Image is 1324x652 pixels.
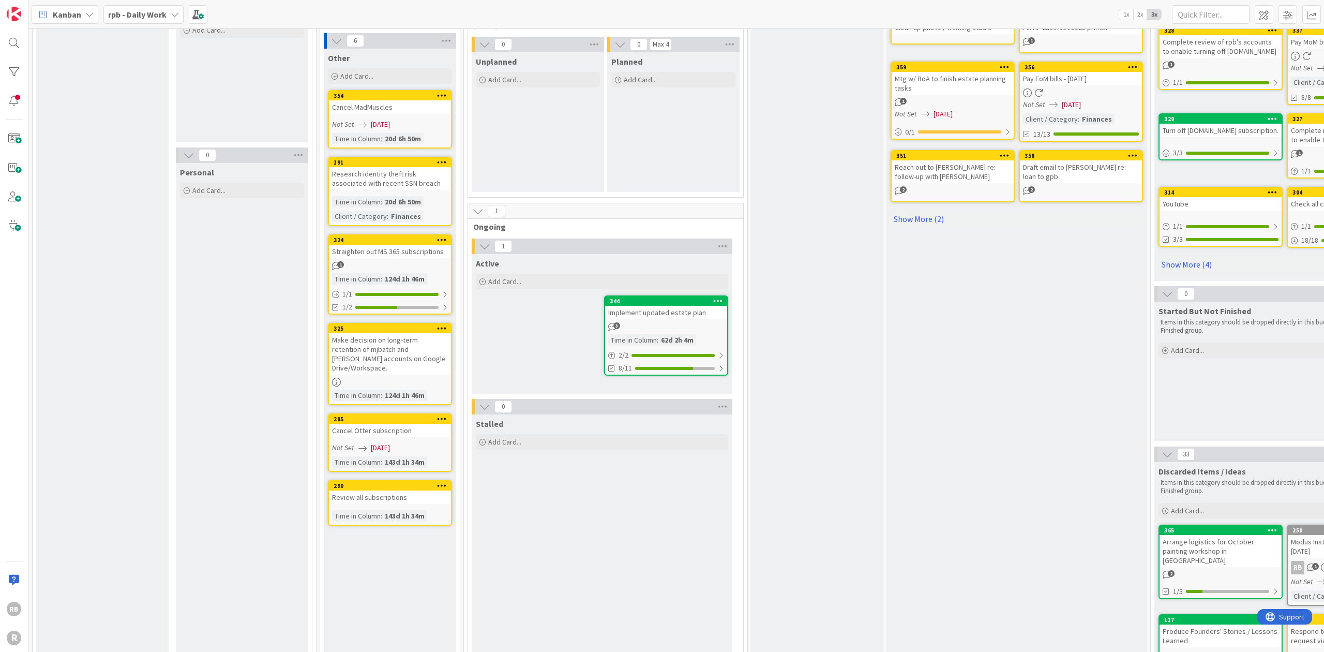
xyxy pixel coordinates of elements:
[613,322,620,329] span: 3
[328,234,452,315] a: 324Straighten out MS 365 subscriptionsTime in Column:124d 1h 46m1/11/2
[342,302,352,313] span: 1/2
[605,297,727,319] div: 344Implement updated estate plan
[7,7,21,21] img: Visit kanbanzone.com
[494,240,512,253] span: 1
[1023,100,1045,109] i: Not Set
[329,324,451,375] div: 325Make decision on long-term retention of mjbatch and [PERSON_NAME] accounts on Google Drive/Wor...
[1020,72,1142,85] div: Pay EoM bills - [DATE]
[900,186,907,193] span: 2
[329,481,451,504] div: 290Review all subscriptions
[1160,146,1282,159] div: 3/3
[1164,616,1282,624] div: 117
[329,324,451,333] div: 325
[610,298,727,305] div: 344
[476,419,503,429] span: Stalled
[388,211,424,222] div: Finances
[199,149,216,161] span: 0
[329,414,451,437] div: 285Cancel Otter subscription
[1160,188,1282,197] div: 314
[328,157,452,226] a: 191Research identity theft risk associated with recent SSN breachTime in Column:20d 6h 50mClient ...
[334,416,451,423] div: 285
[328,90,452,149] a: 354Cancel MadMusclesNot Set[DATE]Time in Column:20d 6h 50m
[1177,288,1195,300] span: 0
[1147,9,1161,20] span: 3x
[329,414,451,424] div: 285
[1173,147,1183,158] span: 3 / 3
[1020,151,1142,160] div: 358
[1173,221,1183,232] span: 1 / 1
[332,196,381,208] div: Time in Column
[1160,615,1282,625] div: 117
[1028,37,1035,44] span: 1
[108,9,167,20] b: rpb - Daily Work
[387,211,388,222] span: :
[382,456,427,468] div: 143d 1h 34m
[328,53,350,63] span: Other
[347,35,364,47] span: 6
[1019,62,1143,142] a: 356Pay EoM bills - [DATE]Not Set[DATE]Client / Category:Finances13/13
[340,71,373,81] span: Add Card...
[1301,92,1311,103] span: 8/8
[658,334,696,346] div: 62d 2h 4m
[381,196,382,208] span: :
[1168,570,1175,577] span: 2
[1160,535,1282,567] div: Arrange logistics for October painting workshop in [GEOGRAPHIC_DATA]
[1033,129,1050,140] span: 13/13
[892,151,1014,160] div: 351
[1296,150,1303,156] span: 1
[334,92,451,99] div: 354
[892,160,1014,183] div: Reach out to [PERSON_NAME] re: follow-up with [PERSON_NAME]
[891,211,1143,227] a: Show More (2)
[332,510,381,522] div: Time in Column
[1160,615,1282,647] div: 117Produce Founders' Stories / Lessons Learned
[1019,150,1143,202] a: 358Draft email to [PERSON_NAME] re: loan to gpb
[488,437,521,447] span: Add Card...
[1291,561,1304,574] div: RB
[1158,25,1283,90] a: 328Complete review of rpb's accounts to enable turning off [DOMAIN_NAME]1/1
[382,133,424,144] div: 20d 6h 50m
[1160,114,1282,137] div: 329Turn off [DOMAIN_NAME] subscription.
[1160,35,1282,58] div: Complete review of rpb's accounts to enable turning off [DOMAIN_NAME]
[624,75,657,84] span: Add Card...
[1158,113,1283,160] a: 329Turn off [DOMAIN_NAME] subscription.3/3
[605,349,727,362] div: 2/2
[7,631,21,645] div: R
[332,443,354,452] i: Not Set
[332,120,354,129] i: Not Set
[653,42,669,47] div: Max 4
[334,236,451,244] div: 324
[934,109,953,120] span: [DATE]
[630,38,648,51] span: 0
[488,277,521,286] span: Add Card...
[1133,9,1147,20] span: 2x
[1173,77,1183,88] span: 1 / 1
[476,258,499,269] span: Active
[1079,113,1115,125] div: Finances
[332,390,381,401] div: Time in Column
[328,323,452,405] a: 325Make decision on long-term retention of mjbatch and [PERSON_NAME] accounts on Google Drive/Wor...
[1301,235,1318,246] span: 18 / 18
[619,363,632,374] span: 8/11
[329,491,451,504] div: Review all subscriptions
[381,456,382,468] span: :
[371,442,390,453] span: [DATE]
[332,211,387,222] div: Client / Category
[1158,306,1251,316] span: Started But Not Finished
[1312,563,1319,570] span: 1
[1020,151,1142,183] div: 358Draft email to [PERSON_NAME] re: loan to gpb
[657,334,658,346] span: :
[329,235,451,258] div: 324Straighten out MS 365 subscriptions
[329,245,451,258] div: Straighten out MS 365 subscriptions
[1172,5,1250,24] input: Quick Filter...
[334,159,451,166] div: 191
[381,510,382,522] span: :
[1158,466,1246,477] span: Discarded Items / Ideas
[1160,220,1282,233] div: 1/1
[342,289,352,300] span: 1 / 1
[1025,152,1142,159] div: 358
[1062,99,1081,110] span: [DATE]
[896,152,1014,159] div: 351
[1158,525,1283,599] a: 365Arrange logistics for October painting workshop in [GEOGRAPHIC_DATA]1/5
[1020,63,1142,85] div: 356Pay EoM bills - [DATE]
[1160,625,1282,647] div: Produce Founders' Stories / Lessons Learned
